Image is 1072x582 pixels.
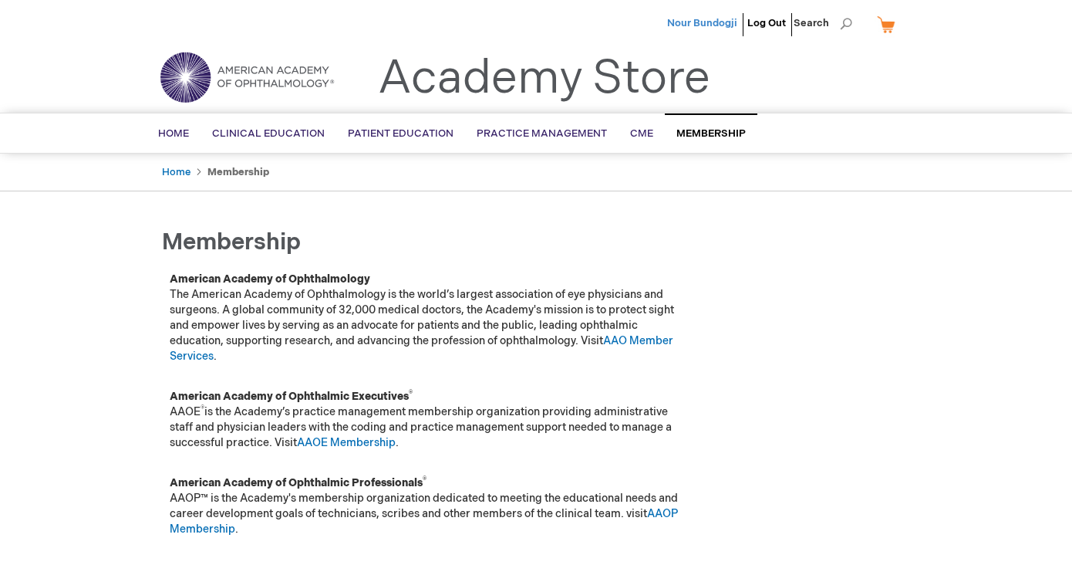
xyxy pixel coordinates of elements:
p: The American Academy of Ophthalmology is the world’s largest association of eye physicians and su... [170,272,686,364]
span: Clinical Education [212,127,325,140]
span: CME [630,127,653,140]
span: Membership [162,228,301,256]
sup: ® [201,404,204,414]
span: Home [158,127,189,140]
strong: American Academy of Ophthalmic Executives [170,390,413,403]
p: AAOE is the Academy’s practice management membership organization providing administrative staff ... [170,389,686,451]
strong: American Academy of Ophthalmology [170,272,370,286]
a: Log Out [747,17,786,29]
sup: ® [423,475,426,485]
p: AAOP™ is the Academy's membership organization dedicated to meeting the educational needs and car... [170,475,686,537]
span: Practice Management [477,127,607,140]
strong: American Academy of Ophthalmic Professionals [170,476,426,489]
strong: Membership [207,166,269,178]
span: Membership [676,127,746,140]
a: Academy Store [378,51,710,107]
span: Patient Education [348,127,453,140]
a: AAOE Membership [297,436,396,449]
span: Search [794,8,852,39]
a: Nour Bundogji [667,17,737,29]
a: Home [162,166,190,178]
sup: ® [409,389,413,398]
